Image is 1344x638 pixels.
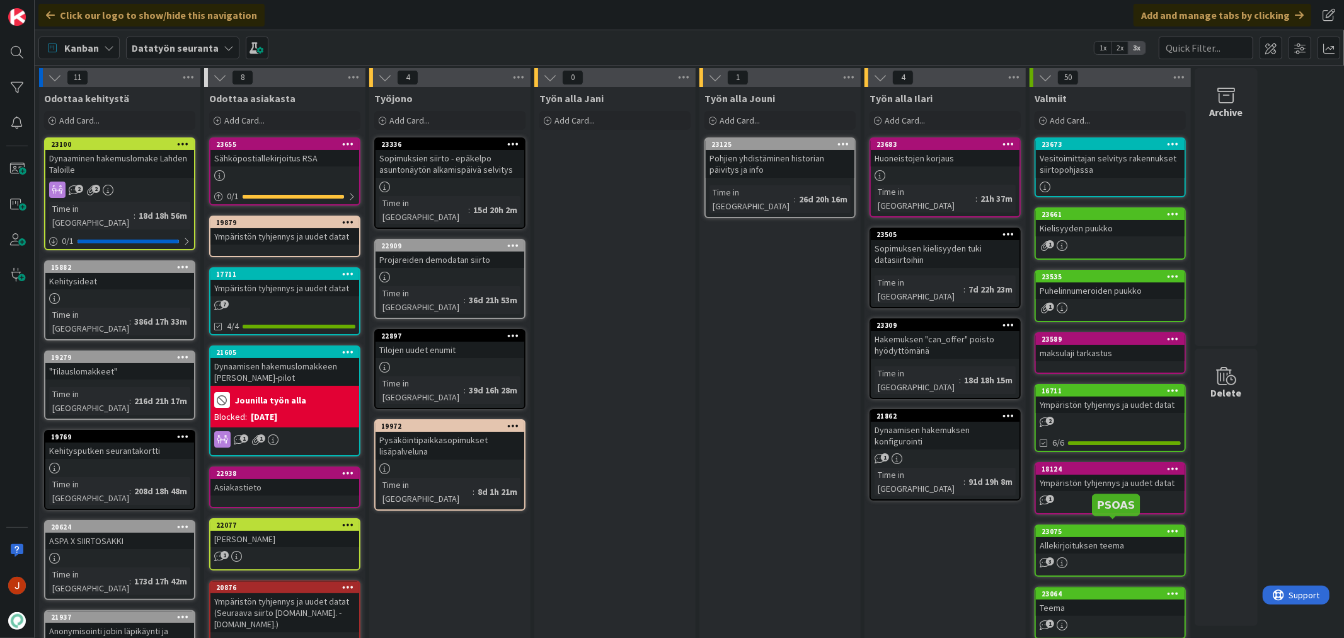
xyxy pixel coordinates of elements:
span: 1 [881,453,889,461]
div: 26d 20h 16m [796,192,851,206]
span: Add Card... [1050,115,1090,126]
span: : [963,282,965,296]
div: 23100 [45,139,194,150]
div: 23655 [216,140,359,149]
div: 23505 [876,230,1019,239]
div: Dynaamisen hakemuksen konfigurointi [871,422,1019,449]
div: 23336Sopimuksien siirto - epäkelpo asuntonäytön alkamispäivä selvitys [376,139,524,178]
div: 21h 37m [977,192,1016,206]
span: Työn alla Jouni [704,92,775,105]
div: Time in [GEOGRAPHIC_DATA] [379,286,464,314]
div: Allekirjoituksen teema [1036,537,1185,554]
span: : [464,383,466,397]
div: 22077 [216,521,359,530]
div: Sopimuksien siirto - epäkelpo asuntonäytön alkamispäivä selvitys [376,150,524,178]
div: 0/1 [210,188,359,204]
div: 15882 [51,263,194,272]
span: : [975,192,977,206]
div: Projareiden demodatan siirto [376,252,524,268]
span: 1 [240,434,248,443]
span: 1 [221,551,229,559]
div: Asiakastieto [210,479,359,496]
div: 23683 [871,139,1019,150]
div: 23309Hakemuksen "can_offer" poisto hyödyttömänä [871,320,1019,359]
div: Time in [GEOGRAPHIC_DATA] [379,196,468,224]
div: 23125Pohjien yhdistäminen historian päivitys ja info [706,139,854,178]
div: 17711 [210,269,359,280]
div: 23661 [1042,210,1185,219]
div: 20624ASPA X SIIRTOSAKKI [45,521,194,549]
div: 19879 [210,217,359,228]
div: Sopimuksen kielisyyden tuki datasiirtoihin [871,240,1019,268]
div: 23100 [51,140,194,149]
div: 23100Dynaaminen hakemuslomake Lahden Taloille [45,139,194,178]
span: : [129,315,131,328]
div: Time in [GEOGRAPHIC_DATA] [875,468,963,496]
span: Support [26,2,57,17]
div: 23535 [1036,271,1185,282]
div: Time in [GEOGRAPHIC_DATA] [875,275,963,303]
span: 8 [232,70,253,85]
div: 20624 [45,521,194,533]
div: 16711 [1042,386,1185,395]
div: 23336 [381,140,524,149]
div: 22909 [376,240,524,252]
div: Time in [GEOGRAPHIC_DATA] [875,185,975,212]
div: 39d 16h 28m [466,383,520,397]
div: 22077 [210,519,359,531]
span: 0 / 1 [62,235,74,248]
div: Hakemuksen "can_offer" poisto hyödyttömänä [871,331,1019,359]
h5: PSOAS [1097,499,1135,511]
div: 23535 [1042,272,1185,281]
div: 23336 [376,139,524,150]
div: ASPA X SIIRTOSAKKI [45,533,194,549]
div: 20876 [216,583,359,592]
div: 18124 [1042,465,1185,473]
span: : [464,293,466,307]
span: 1 [1046,495,1054,503]
input: Quick Filter... [1159,37,1253,59]
div: 23673Vesitoimittajan selvitys rakennukset siirtopohjassa [1036,139,1185,178]
span: Add Card... [389,115,430,126]
img: JM [8,577,26,594]
div: 21862 [876,412,1019,420]
div: 20876 [210,582,359,593]
div: 23075Allekirjoituksen teema [1036,526,1185,554]
div: 19279 [51,353,194,362]
span: 11 [67,70,88,85]
div: 22909 [381,241,524,250]
span: 7 [221,300,229,308]
div: Ympäristön tyhjennys ja uudet datat [210,280,359,296]
span: Add Card... [554,115,595,126]
span: : [468,203,470,217]
div: 208d 18h 48m [131,484,190,498]
div: Time in [GEOGRAPHIC_DATA] [49,387,129,415]
span: 1x [1094,42,1111,54]
span: 1 [1046,620,1054,628]
div: Ympäristön tyhjennys ja uudet datat [1036,397,1185,413]
img: avatar [8,612,26,630]
div: Time in [GEOGRAPHIC_DATA] [49,202,134,229]
img: Visit kanbanzone.com [8,8,26,26]
div: 19769Kehitysputken seurantakortti [45,431,194,459]
span: 1 [1046,303,1054,311]
div: Kielisyyden puukko [1036,220,1185,236]
span: Odottaa kehitystä [44,92,129,105]
div: 22897 [376,330,524,342]
span: 3 [1046,557,1054,565]
div: 20876Ympäristön tyhjennys ja uudet datat (Seuraava siirto [DOMAIN_NAME]. - [DOMAIN_NAME].) [210,582,359,632]
div: Delete [1211,385,1242,400]
div: 23064Teema [1036,588,1185,616]
div: Pohjien yhdistäminen historian päivitys ja info [706,150,854,178]
div: Archive [1210,105,1243,120]
span: 2 [1046,417,1054,425]
div: 23064 [1036,588,1185,600]
div: "Tilauslomakkeet" [45,363,194,380]
div: 23655Sähköpostiallekirjoitus RSA [210,139,359,166]
div: 23064 [1042,589,1185,598]
span: 1 [1046,240,1054,248]
span: Add Card... [720,115,760,126]
span: : [134,209,135,223]
div: 21605 [210,347,359,358]
div: 23535Puhelinnumeroiden puukko [1036,271,1185,299]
